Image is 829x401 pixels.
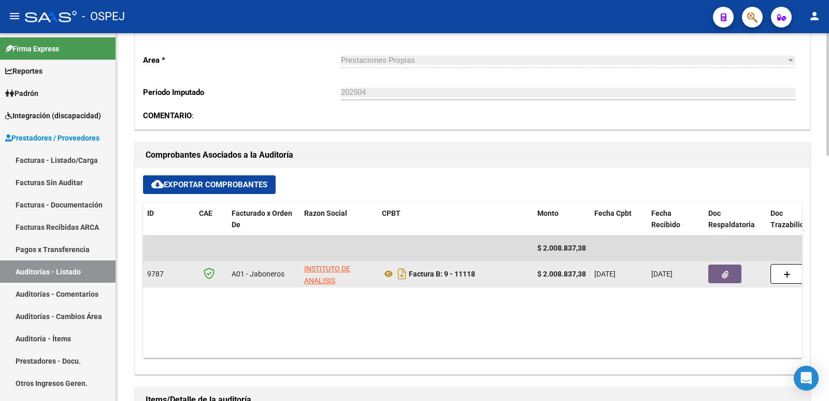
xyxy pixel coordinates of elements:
[151,178,164,190] mat-icon: cloud_download
[808,10,821,22] mat-icon: person
[395,266,409,282] i: Descargar documento
[704,202,766,237] datatable-header-cell: Doc Respaldatoria
[537,209,559,217] span: Monto
[5,43,59,54] span: Firma Express
[590,202,647,237] datatable-header-cell: Fecha Cpbt
[8,10,21,22] mat-icon: menu
[651,209,680,229] span: Fecha Recibido
[232,209,292,229] span: Facturado x Orden De
[143,111,194,120] span: :
[147,209,154,217] span: ID
[143,54,341,66] p: Area *
[195,202,227,237] datatable-header-cell: CAE
[300,202,378,237] datatable-header-cell: Razon Social
[199,209,212,217] span: CAE
[378,202,533,237] datatable-header-cell: CPBT
[5,110,101,121] span: Integración (discapacidad)
[143,111,192,120] strong: COMENTARIO
[651,270,673,278] span: [DATE]
[82,5,125,28] span: - OSPEJ
[647,202,704,237] datatable-header-cell: Fecha Recibido
[382,209,401,217] span: CPBT
[151,180,267,189] span: Exportar Comprobantes
[766,202,828,237] datatable-header-cell: Doc Trazabilidad
[146,147,799,163] h1: Comprobantes Asociados a la Auditoría
[143,202,195,237] datatable-header-cell: ID
[304,209,347,217] span: Razon Social
[533,202,590,237] datatable-header-cell: Monto
[794,366,819,391] div: Open Intercom Messenger
[227,202,300,237] datatable-header-cell: Facturado x Orden De
[304,265,368,320] span: INSTITUTO DE ANALISIS MULTIPLES AUTOMATIZADOS S A C I C I
[5,132,99,144] span: Prestadores / Proveedores
[5,65,42,77] span: Reportes
[143,87,341,98] p: Periodo Imputado
[594,270,616,278] span: [DATE]
[5,88,38,99] span: Padrón
[409,270,475,278] strong: Factura B: 9 - 11118
[708,209,755,229] span: Doc Respaldatoria
[537,244,586,252] span: $ 2.008.837,38
[770,209,812,229] span: Doc Trazabilidad
[341,56,415,65] span: Prestaciones Propias
[537,270,586,278] strong: $ 2.008.837,38
[143,175,276,194] button: Exportar Comprobantes
[594,209,632,217] span: Fecha Cpbt
[147,270,164,278] span: 9787
[232,270,284,278] span: A01 - Jaboneros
